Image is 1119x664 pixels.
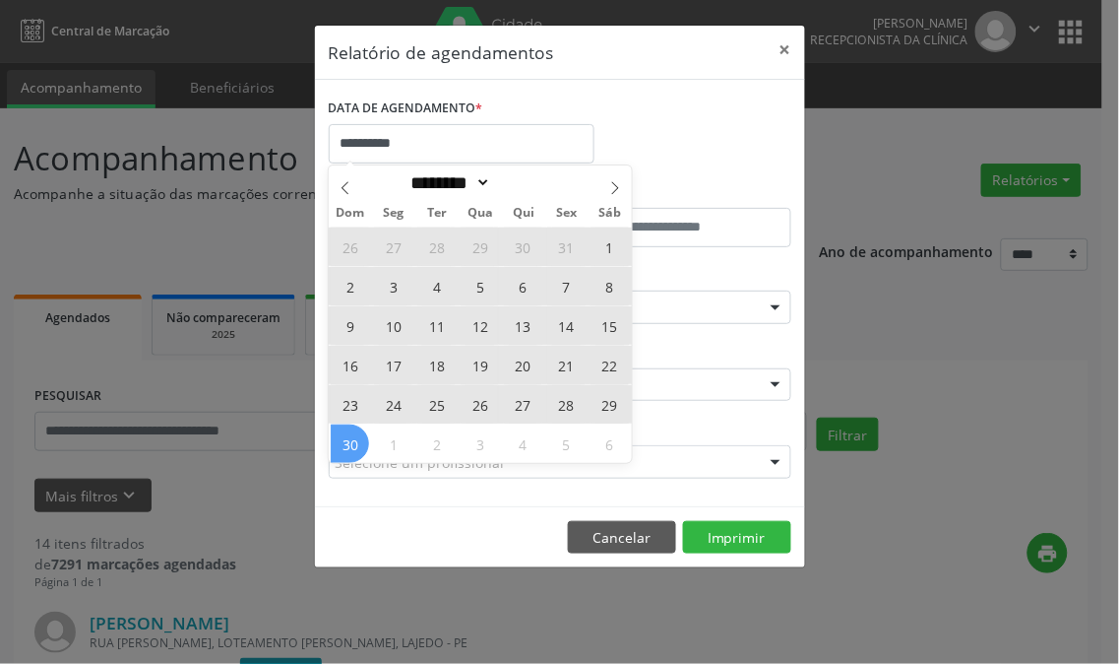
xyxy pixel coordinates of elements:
[329,207,372,220] span: Dom
[461,385,499,424] span: Novembro 26, 2025
[331,385,369,424] span: Novembro 23, 2025
[545,207,589,220] span: Sex
[417,425,456,463] span: Dezembro 2, 2025
[547,228,586,266] span: Outubro 31, 2025
[591,385,629,424] span: Novembro 29, 2025
[766,26,805,74] button: Close
[461,425,499,463] span: Dezembro 3, 2025
[547,385,586,424] span: Novembro 28, 2025
[331,346,369,384] span: Novembro 16, 2025
[417,306,456,345] span: Novembro 11, 2025
[417,267,456,305] span: Novembro 4, 2025
[374,306,412,345] span: Novembro 10, 2025
[459,207,502,220] span: Qua
[461,267,499,305] span: Novembro 5, 2025
[591,267,629,305] span: Novembro 8, 2025
[568,521,676,555] button: Cancelar
[417,385,456,424] span: Novembro 25, 2025
[589,207,632,220] span: Sáb
[331,425,369,463] span: Novembro 30, 2025
[504,228,542,266] span: Outubro 30, 2025
[331,228,369,266] span: Outubro 26, 2025
[331,267,369,305] span: Novembro 2, 2025
[504,306,542,345] span: Novembro 13, 2025
[374,346,412,384] span: Novembro 17, 2025
[591,425,629,463] span: Dezembro 6, 2025
[565,177,791,208] label: ATÉ
[547,425,586,463] span: Dezembro 5, 2025
[461,346,499,384] span: Novembro 19, 2025
[404,172,491,193] select: Month
[415,207,459,220] span: Ter
[417,228,456,266] span: Outubro 28, 2025
[374,385,412,424] span: Novembro 24, 2025
[372,207,415,220] span: Seg
[491,172,556,193] input: Year
[417,346,456,384] span: Novembro 18, 2025
[329,94,483,124] label: DATA DE AGENDAMENTO
[329,39,554,65] h5: Relatório de agendamentos
[374,228,412,266] span: Outubro 27, 2025
[374,425,412,463] span: Dezembro 1, 2025
[504,346,542,384] span: Novembro 20, 2025
[591,306,629,345] span: Novembro 15, 2025
[331,306,369,345] span: Novembro 9, 2025
[547,346,586,384] span: Novembro 21, 2025
[502,207,545,220] span: Qui
[461,228,499,266] span: Outubro 29, 2025
[504,385,542,424] span: Novembro 27, 2025
[374,267,412,305] span: Novembro 3, 2025
[683,521,791,555] button: Imprimir
[461,306,499,345] span: Novembro 12, 2025
[504,267,542,305] span: Novembro 6, 2025
[547,306,586,345] span: Novembro 14, 2025
[591,228,629,266] span: Novembro 1, 2025
[504,425,542,463] span: Dezembro 4, 2025
[547,267,586,305] span: Novembro 7, 2025
[591,346,629,384] span: Novembro 22, 2025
